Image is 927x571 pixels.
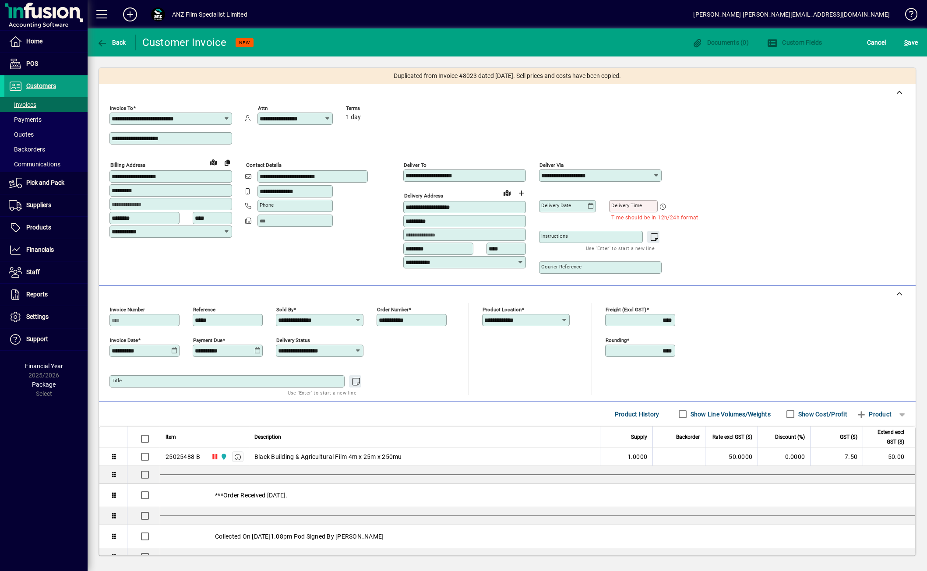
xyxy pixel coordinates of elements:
[260,202,274,208] mat-label: Phone
[144,7,172,22] button: Profile
[4,112,88,127] a: Payments
[4,194,88,216] a: Suppliers
[97,39,126,46] span: Back
[394,71,621,81] span: Duplicated from Invoice #8023 dated [DATE]. Sell prices and costs have been copied.
[693,7,890,21] div: [PERSON_NAME] [PERSON_NAME][EMAIL_ADDRESS][DOMAIN_NAME]
[606,337,627,343] mat-label: Rounding
[4,261,88,283] a: Staff
[4,284,88,306] a: Reports
[611,406,663,422] button: Product History
[4,127,88,142] a: Quotes
[160,525,915,548] div: Collected On [DATE]1.08pm Pod Signed By [PERSON_NAME]
[797,410,847,419] label: Show Cost/Profit
[9,101,36,108] span: Invoices
[611,202,642,208] mat-label: Delivery time
[899,2,916,30] a: Knowledge Base
[775,432,805,442] span: Discount (%)
[4,97,88,112] a: Invoices
[4,31,88,53] a: Home
[218,452,228,462] span: AKL Warehouse
[712,432,752,442] span: Rate excl GST ($)
[26,246,54,253] span: Financials
[4,157,88,172] a: Communications
[611,212,651,222] mat-error: Time should be in 12h/24h format.
[868,427,904,447] span: Extend excl GST ($)
[377,307,409,313] mat-label: Order number
[690,35,751,50] button: Documents (0)
[26,38,42,45] span: Home
[4,172,88,194] a: Pick and Pack
[856,407,892,421] span: Product
[9,116,42,123] span: Payments
[852,406,896,422] button: Product
[25,363,63,370] span: Financial Year
[586,243,655,253] mat-hint: Use 'Enter' to start a new line
[346,114,361,121] span: 1 day
[166,432,176,442] span: Item
[767,39,822,46] span: Custom Fields
[863,448,915,466] td: 50.00
[26,291,48,298] span: Reports
[4,142,88,157] a: Backorders
[95,35,128,50] button: Back
[206,155,220,169] a: View on map
[26,60,38,67] span: POS
[276,337,310,343] mat-label: Delivery status
[902,35,920,50] button: Save
[627,452,648,461] span: 1.0000
[142,35,227,49] div: Customer Invoice
[26,268,40,275] span: Staff
[26,335,48,342] span: Support
[110,337,138,343] mat-label: Invoice date
[867,35,886,49] span: Cancel
[116,7,144,22] button: Add
[160,484,915,507] div: ***Order Received [DATE].
[606,307,646,313] mat-label: Freight (excl GST)
[541,233,568,239] mat-label: Instructions
[26,82,56,89] span: Customers
[865,35,888,50] button: Cancel
[514,186,528,200] button: Choose address
[4,239,88,261] a: Financials
[4,53,88,75] a: POS
[689,410,771,419] label: Show Line Volumes/Weights
[676,432,700,442] span: Backorder
[4,306,88,328] a: Settings
[615,407,659,421] span: Product History
[288,388,356,398] mat-hint: Use 'Enter' to start a new line
[88,35,136,50] app-page-header-button: Back
[631,432,647,442] span: Supply
[110,307,145,313] mat-label: Invoice number
[9,146,45,153] span: Backorders
[539,162,564,168] mat-label: Deliver via
[193,307,215,313] mat-label: Reference
[110,105,133,111] mat-label: Invoice To
[239,40,250,46] span: NEW
[404,162,426,168] mat-label: Deliver To
[258,105,268,111] mat-label: Attn
[4,217,88,239] a: Products
[9,161,60,168] span: Communications
[765,35,825,50] button: Custom Fields
[166,452,201,461] div: 25025488-B
[254,452,402,461] span: Black Building & Agricultural Film 4m x 25m x 250mu
[904,39,908,46] span: S
[904,35,918,49] span: ave
[193,337,222,343] mat-label: Payment due
[758,448,810,466] td: 0.0000
[220,155,234,169] button: Copy to Delivery address
[541,264,582,270] mat-label: Courier Reference
[4,328,88,350] a: Support
[276,307,293,313] mat-label: Sold by
[500,186,514,200] a: View on map
[810,448,863,466] td: 7.50
[346,106,398,111] span: Terms
[26,313,49,320] span: Settings
[9,131,34,138] span: Quotes
[692,39,749,46] span: Documents (0)
[26,201,51,208] span: Suppliers
[26,179,64,186] span: Pick and Pack
[254,432,281,442] span: Description
[112,377,122,384] mat-label: Title
[483,307,522,313] mat-label: Product location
